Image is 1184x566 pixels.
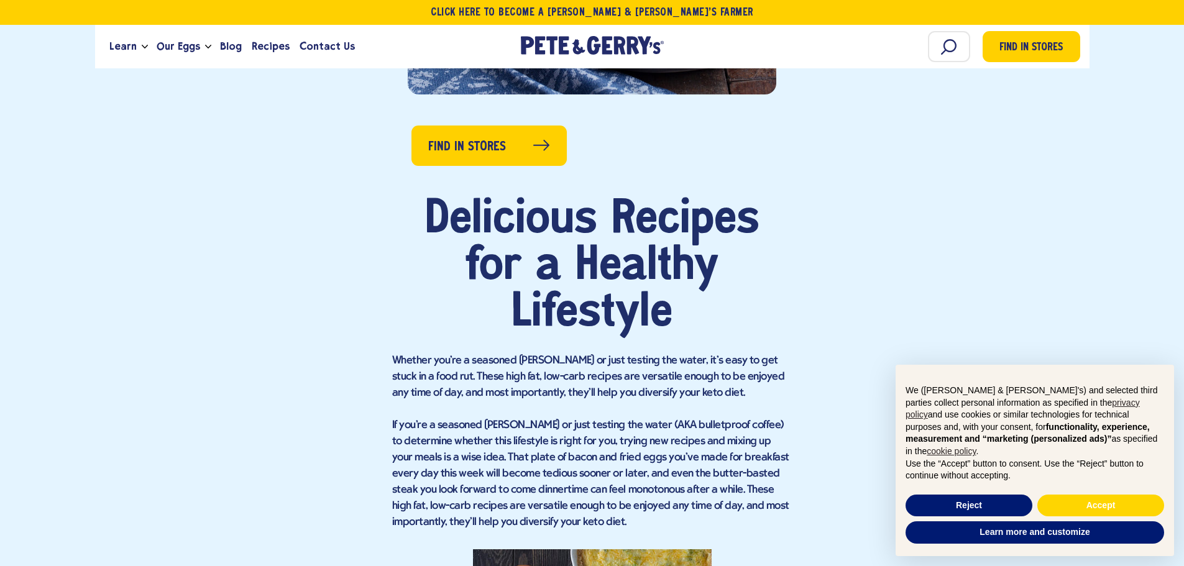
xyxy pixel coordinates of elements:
[300,39,355,54] span: Contact Us
[906,385,1164,458] p: We ([PERSON_NAME] & [PERSON_NAME]'s) and selected third parties collect personal information as s...
[906,521,1164,544] button: Learn more and customize
[906,495,1032,517] button: Reject
[392,197,792,337] h1: Delicious Recipes for a Healthy Lifestyle
[906,458,1164,482] p: Use the “Accept” button to consent. Use the “Reject” button to continue without accepting.
[392,418,792,531] p: If you're a seasoned [PERSON_NAME] or just testing the water (AKA bulletproof coffee) to determin...
[983,31,1080,62] a: Find in Stores
[205,45,211,49] button: Open the dropdown menu for Our Eggs
[157,39,200,54] span: Our Eggs
[142,45,148,49] button: Open the dropdown menu for Learn
[252,39,290,54] span: Recipes
[927,446,976,456] a: cookie policy
[1037,495,1164,517] button: Accept
[104,30,142,63] a: Learn
[109,39,137,54] span: Learn
[295,30,360,63] a: Contact Us
[392,353,792,401] p: Whether you're a seasoned [PERSON_NAME] or just testing the water, it's easy to get stuck in a fo...
[215,30,247,63] a: Blog
[428,137,506,157] span: Find in Stores
[220,39,242,54] span: Blog
[247,30,295,63] a: Recipes
[928,31,970,62] input: Search
[152,30,205,63] a: Our Eggs
[411,126,567,166] a: Find in Stores
[999,40,1063,57] span: Find in Stores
